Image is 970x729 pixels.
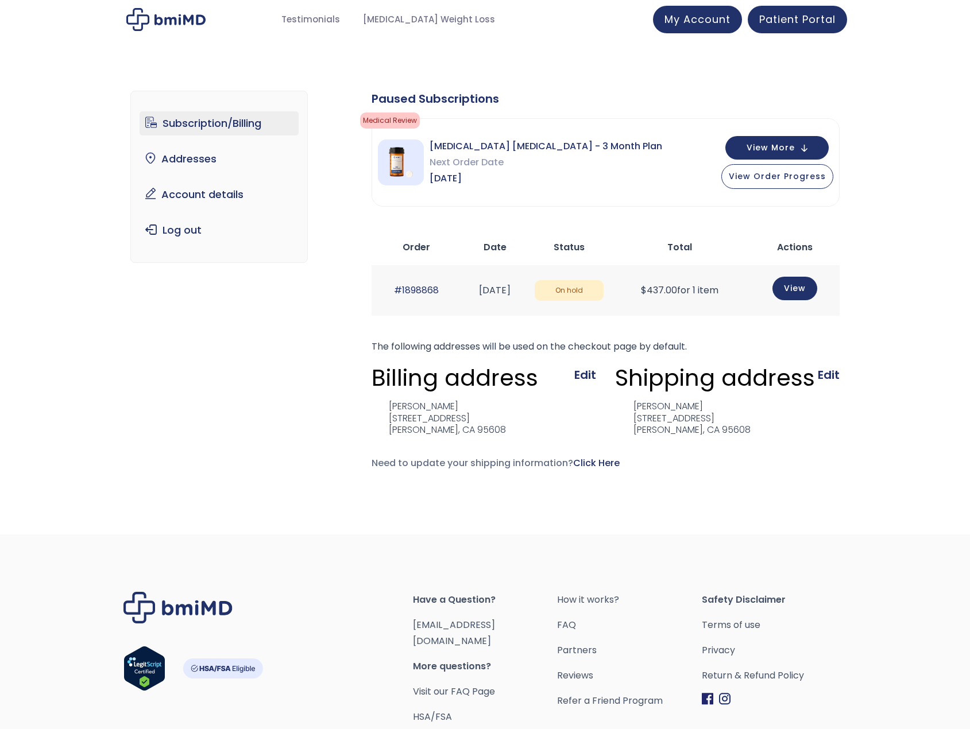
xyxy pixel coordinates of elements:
span: 437.00 [641,284,677,297]
span: View More [747,144,795,152]
span: On hold [535,280,604,301]
a: View [772,277,817,300]
span: My Account [664,12,731,26]
a: Subscription/Billing [140,111,299,135]
img: Verify Approval for www.bmimd.com [123,646,165,691]
a: How it works? [557,592,702,608]
a: HSA/FSA [413,710,452,723]
a: My Account [653,6,742,33]
time: [DATE] [479,284,511,297]
a: Reviews [557,668,702,684]
a: Verify LegitScript Approval for www.bmimd.com [123,646,165,696]
nav: Account pages [130,91,308,263]
span: Total [667,241,692,254]
img: Facebook [702,693,713,705]
a: Addresses [140,147,299,171]
address: [PERSON_NAME] [STREET_ADDRESS] [PERSON_NAME], CA 95608 [372,401,506,436]
img: HSA-FSA [183,658,263,678]
span: Date [484,241,507,254]
span: Order [403,241,430,254]
a: Edit [574,367,596,383]
address: [PERSON_NAME] [STREET_ADDRESS] [PERSON_NAME], CA 95608 [615,401,751,436]
a: Account details [140,183,299,207]
a: Click Here [573,456,620,470]
div: Paused Subscriptions [372,91,840,107]
h3: Billing address [372,363,538,392]
a: Testimonials [270,9,351,31]
a: Partners [557,642,702,658]
td: for 1 item [609,265,751,315]
button: View Order Progress [721,164,833,189]
img: My account [126,8,206,31]
span: Next Order Date [430,154,662,170]
span: View Order Progress [729,170,826,182]
span: $ [641,284,647,297]
button: View More [725,136,829,160]
img: Instagram [719,693,731,705]
a: Return & Refund Policy [702,668,847,684]
span: Medical Review [360,113,420,129]
span: Status [554,241,585,254]
span: [DATE] [430,170,662,187]
a: [EMAIL_ADDRESS][DOMAIN_NAME] [413,618,495,647]
a: Log out [140,218,299,242]
span: Actions [777,241,813,254]
span: [MEDICAL_DATA] Weight Loss [363,13,495,26]
span: More questions? [413,658,558,674]
span: Safety Disclaimer [702,592,847,608]
a: Visit our FAQ Page [413,685,495,698]
a: Privacy [702,642,847,658]
span: Have a Question? [413,592,558,608]
a: FAQ [557,617,702,633]
a: Patient Portal [748,6,847,33]
a: Terms of use [702,617,847,633]
a: Refer a Friend Program [557,693,702,709]
a: #1898868 [394,284,439,297]
img: Brand Logo [123,592,233,623]
p: The following addresses will be used on the checkout page by default. [372,339,840,355]
a: Edit [818,367,840,383]
span: Need to update your shipping information? [372,456,620,470]
span: Patient Portal [759,12,836,26]
a: [MEDICAL_DATA] Weight Loss [351,9,507,31]
span: Testimonials [281,13,340,26]
h3: Shipping address [615,363,815,392]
